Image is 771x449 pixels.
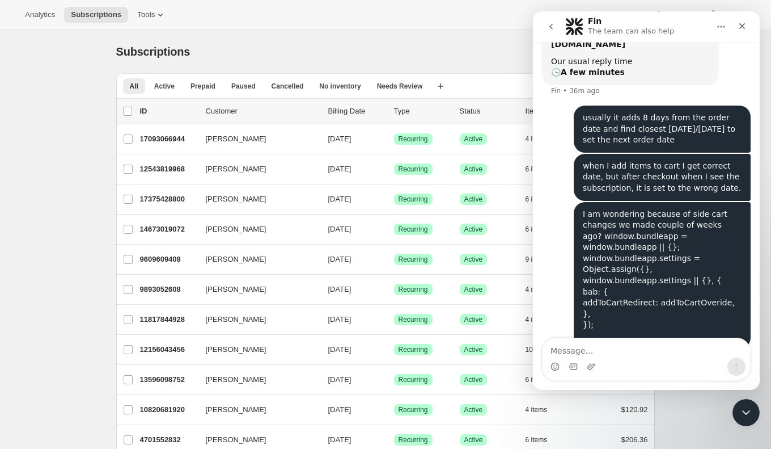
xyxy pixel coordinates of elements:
div: usually it adds 8 days from the order date and find closest [DATE]/[DATE] to set the next order date [50,101,209,135]
button: 4 items [526,402,560,418]
span: 6 items [526,435,548,444]
span: [DATE] [328,225,351,233]
p: 17093066944 [140,133,197,145]
button: [PERSON_NAME] [199,431,312,449]
div: Tim says… [9,142,218,191]
span: 6 items [526,375,548,384]
span: Recurring [399,135,428,144]
button: 6 items [526,372,560,388]
p: 17375428800 [140,194,197,205]
p: 11817844928 [140,314,197,325]
span: Subscriptions [71,10,121,19]
div: 4701552832[PERSON_NAME][DATE]SuccessRecurringSuccessActive6 items$206.36 [140,432,648,448]
p: Status [460,106,516,117]
span: Active [464,345,483,354]
p: 14673019072 [140,224,197,235]
span: Recurring [399,165,428,174]
div: IDCustomerBilling DateTypeStatusItemsTotal [140,106,648,117]
div: 13596098752[PERSON_NAME][DATE]SuccessRecurringSuccessActive6 items$170.02 [140,372,648,388]
button: 4 items [526,282,560,297]
span: Needs Review [377,82,423,91]
button: Gif picker [36,351,45,360]
span: All [130,82,138,91]
p: Billing Date [328,106,385,117]
button: 6 items [526,432,560,448]
span: Active [464,195,483,204]
span: [DATE] [328,165,351,173]
span: Active [464,405,483,414]
span: 4 items [526,315,548,324]
span: Analytics [25,10,55,19]
span: 6 items [526,165,548,174]
span: Active [464,225,483,234]
span: Active [464,375,483,384]
button: Upload attachment [54,351,63,360]
iframe: Intercom live chat [533,11,760,390]
div: 17375428800[PERSON_NAME][DATE]SuccessRecurringSuccessActive6 items$143.88 [140,191,648,207]
span: [PERSON_NAME] [206,344,266,355]
span: Active [464,315,483,324]
div: I am wondering because of side cart changes we made couple of weeks ago? window.bundleapp = windo... [50,198,209,331]
span: Recurring [399,435,428,444]
button: Analytics [18,7,62,23]
div: I am wondering because of side cart changes we made couple of weeks ago? window.bundleapp = windo... [41,191,218,338]
span: Settings [719,10,746,19]
span: [PERSON_NAME] [206,194,266,205]
button: Emoji picker [18,351,27,360]
span: Active [464,435,483,444]
b: A few minutes [28,56,92,65]
span: Subscriptions [116,45,190,58]
p: ID [140,106,197,117]
span: [DATE] [328,405,351,414]
div: Tim says… [9,94,218,142]
button: Subscriptions [64,7,128,23]
span: Active [464,255,483,264]
p: Customer [206,106,319,117]
span: 6 items [526,225,548,234]
button: 6 items [526,161,560,177]
span: Recurring [399,195,428,204]
button: 9 items [526,251,560,267]
button: [PERSON_NAME] [199,401,312,419]
button: Help [646,7,698,23]
span: 9 items [526,255,548,264]
span: Recurring [399,405,428,414]
div: 9893052608[PERSON_NAME][DATE]SuccessRecurringSuccessActive4 items$110.92 [140,282,648,297]
button: [PERSON_NAME] [199,371,312,389]
button: [PERSON_NAME] [199,310,312,329]
div: 14673019072[PERSON_NAME][DATE]SuccessRecurringSuccessActive6 items$158.60 [140,221,648,237]
span: Paused [231,82,256,91]
span: [PERSON_NAME] [206,254,266,265]
span: [PERSON_NAME] [206,284,266,295]
iframe: Intercom live chat [732,399,760,426]
span: 4 items [526,285,548,294]
span: Recurring [399,345,428,354]
span: [DATE] [328,435,351,444]
span: [DATE] [328,135,351,143]
span: [PERSON_NAME] [206,374,266,385]
button: 6 items [526,191,560,207]
p: 4701552832 [140,434,197,446]
span: 10 items [526,345,551,354]
span: [PERSON_NAME] [206,404,266,416]
span: Active [464,135,483,144]
span: [DATE] [328,315,351,324]
span: 4 items [526,405,548,414]
div: 10820681920[PERSON_NAME][DATE]SuccessRecurringSuccessActive4 items$120.92 [140,402,648,418]
div: 11817844928[PERSON_NAME][DATE]SuccessRecurringSuccessActive4 items$81.94 [140,312,648,328]
span: Recurring [399,285,428,294]
span: [DATE] [328,345,351,354]
p: 12156043456 [140,344,197,355]
button: [PERSON_NAME] [199,190,312,208]
div: when I add items to cart I get correct date, but after checkout when I see the subscription, it i... [41,142,218,190]
span: Recurring [399,255,428,264]
div: when I add items to cart I get correct date, but after checkout when I see the subscription, it i... [50,149,209,183]
button: 4 items [526,131,560,147]
span: [PERSON_NAME] [206,314,266,325]
p: 12543819968 [140,163,197,175]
